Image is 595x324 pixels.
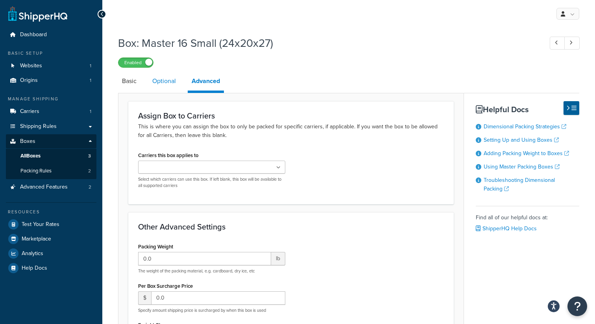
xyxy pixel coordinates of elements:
a: Advanced Features2 [6,180,96,194]
a: Dimensional Packing Strategies [484,122,566,131]
a: Using Master Packing Boxes [484,163,560,171]
span: Marketplace [22,236,51,243]
span: 1 [90,108,91,115]
a: Shipping Rules [6,119,96,134]
span: Origins [20,77,38,84]
h3: Helpful Docs [476,105,579,114]
a: Carriers1 [6,104,96,119]
a: Next Record [564,37,580,50]
span: 2 [88,168,91,174]
a: Basic [118,72,140,91]
li: Packing Rules [6,164,96,178]
p: The weight of the packing material, e.g. cardboard, dry ice, etc [138,268,285,274]
h3: Assign Box to Carriers [138,111,444,120]
span: Test Your Rates [22,221,59,228]
div: Basic Setup [6,50,96,57]
span: All Boxes [20,153,41,159]
span: 1 [90,63,91,69]
a: Websites1 [6,59,96,73]
button: Open Resource Center [567,296,587,316]
p: This is where you can assign the box to only be packed for specific carriers, if applicable. If y... [138,122,444,140]
span: Websites [20,63,42,69]
a: Optional [148,72,180,91]
span: 2 [89,184,91,191]
label: Packing Weight [138,244,173,250]
a: Analytics [6,246,96,261]
span: Advanced Features [20,184,68,191]
span: Help Docs [22,265,47,272]
a: Setting Up and Using Boxes [484,136,559,144]
button: Hide Help Docs [564,101,579,115]
span: 3 [88,153,91,159]
span: Packing Rules [20,168,52,174]
a: Packing Rules2 [6,164,96,178]
a: ShipperHQ Help Docs [476,224,537,233]
a: Dashboard [6,28,96,42]
label: Per Box Surcharge Price [138,283,193,289]
li: Advanced Features [6,180,96,194]
span: Dashboard [20,31,47,38]
div: Find all of our helpful docs at: [476,206,579,234]
h3: Other Advanced Settings [138,222,444,231]
span: Boxes [20,138,35,145]
li: Origins [6,73,96,88]
span: lb [271,252,285,265]
label: Enabled [118,58,153,67]
span: 1 [90,77,91,84]
span: Carriers [20,108,39,115]
li: Boxes [6,134,96,179]
a: Marketplace [6,232,96,246]
a: Troubleshooting Dimensional Packing [484,176,555,193]
a: Advanced [188,72,224,93]
a: Boxes [6,134,96,149]
a: Adding Packing Weight to Boxes [484,149,569,157]
p: Specify amount shipping price is surcharged by when this box is used [138,307,285,313]
span: $ [138,291,151,305]
a: Help Docs [6,261,96,275]
a: Origins1 [6,73,96,88]
span: Analytics [22,250,43,257]
li: Carriers [6,104,96,119]
div: Manage Shipping [6,96,96,102]
h1: Box: Master 16 Small (24x20x27) [118,35,535,51]
p: Select which carriers can use this box. If left blank, this box will be available to all supporte... [138,176,285,189]
a: Previous Record [550,37,565,50]
label: Carriers this box applies to [138,152,198,158]
a: AllBoxes3 [6,149,96,163]
div: Resources [6,209,96,215]
a: Test Your Rates [6,217,96,231]
li: Websites [6,59,96,73]
span: Shipping Rules [20,123,57,130]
